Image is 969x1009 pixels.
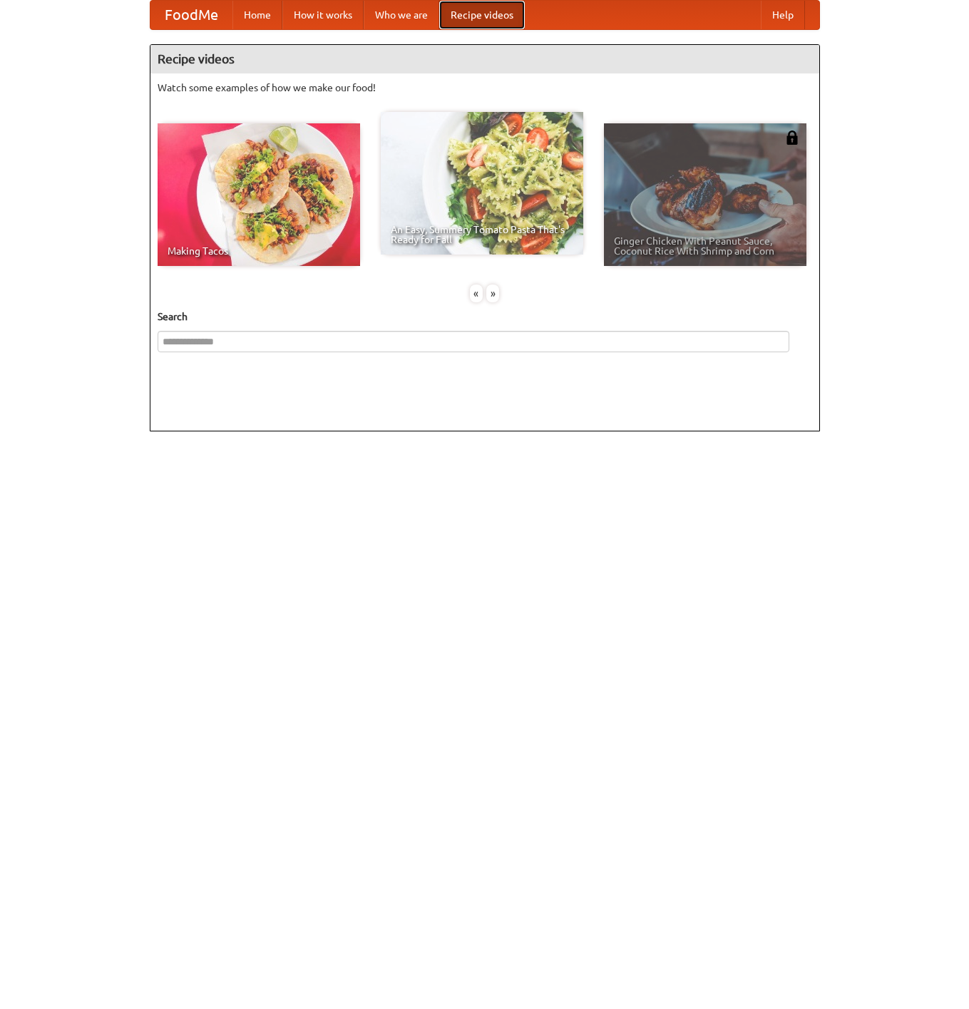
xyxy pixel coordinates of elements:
a: An Easy, Summery Tomato Pasta That's Ready for Fall [381,112,583,255]
div: » [486,285,499,302]
span: Making Tacos [168,246,350,256]
a: Recipe videos [439,1,525,29]
a: Who we are [364,1,439,29]
a: Home [232,1,282,29]
a: Help [761,1,805,29]
a: FoodMe [150,1,232,29]
img: 483408.png [785,130,799,145]
div: « [470,285,483,302]
a: How it works [282,1,364,29]
h5: Search [158,309,812,324]
a: Making Tacos [158,123,360,266]
span: An Easy, Summery Tomato Pasta That's Ready for Fall [391,225,573,245]
p: Watch some examples of how we make our food! [158,81,812,95]
h4: Recipe videos [150,45,819,73]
